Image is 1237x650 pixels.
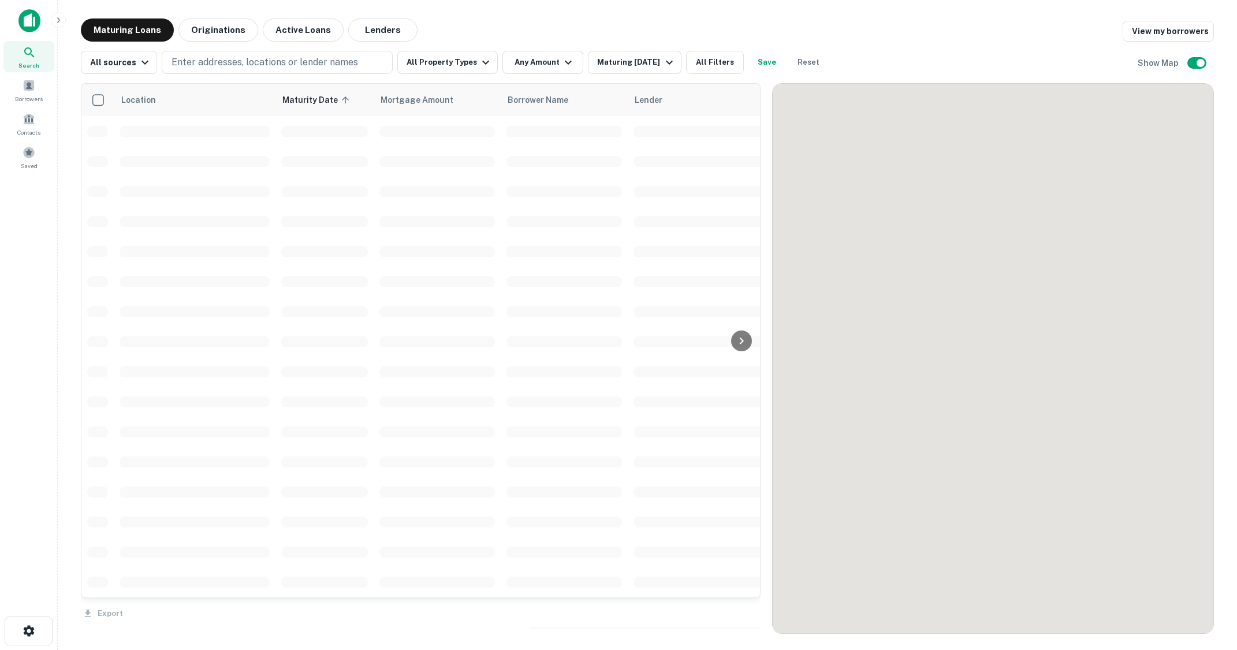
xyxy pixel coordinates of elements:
[114,84,275,116] th: Location
[1123,21,1214,42] a: View my borrowers
[1179,558,1237,613] iframe: Chat Widget
[121,93,156,107] span: Location
[686,51,744,74] button: All Filters
[381,93,468,107] span: Mortgage Amount
[15,94,43,103] span: Borrowers
[17,128,40,137] span: Contacts
[501,84,628,116] th: Borrower Name
[502,51,583,74] button: Any Amount
[790,51,827,74] button: Reset
[588,51,681,74] button: Maturing [DATE]
[282,93,353,107] span: Maturity Date
[263,18,344,42] button: Active Loans
[748,51,785,74] button: Save your search to get updates of matches that match your search criteria.
[3,142,54,173] a: Saved
[172,55,358,69] p: Enter addresses, locations or lender names
[1138,57,1180,69] h6: Show Map
[348,18,418,42] button: Lenders
[21,161,38,170] span: Saved
[275,84,374,116] th: Maturity Date
[3,41,54,72] a: Search
[628,84,813,116] th: Lender
[90,55,152,69] div: All sources
[3,108,54,139] a: Contacts
[597,55,676,69] div: Maturing [DATE]
[3,75,54,106] a: Borrowers
[773,84,1213,633] div: 0 0
[81,18,174,42] button: Maturing Loans
[397,51,498,74] button: All Property Types
[635,93,662,107] span: Lender
[18,9,40,32] img: capitalize-icon.png
[18,61,39,70] span: Search
[81,51,157,74] button: All sources
[178,18,258,42] button: Originations
[162,51,393,74] button: Enter addresses, locations or lender names
[508,93,568,107] span: Borrower Name
[374,84,501,116] th: Mortgage Amount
